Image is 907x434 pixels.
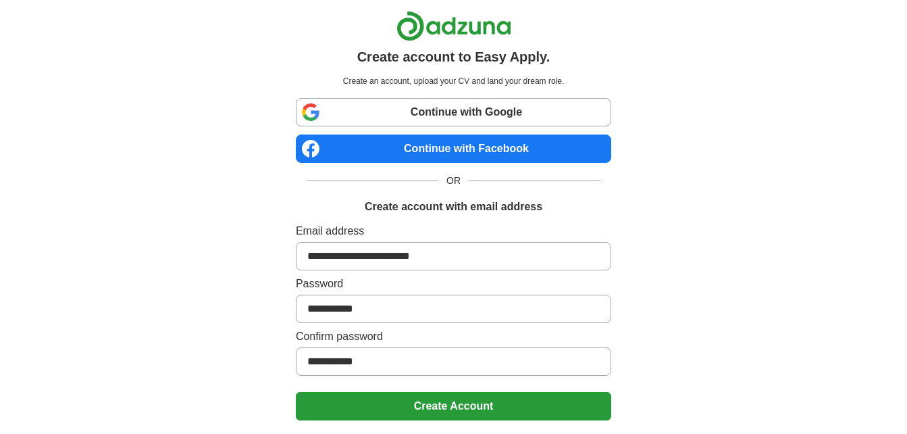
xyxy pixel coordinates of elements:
p: Create an account, upload your CV and land your dream role. [299,75,608,87]
button: Create Account [296,392,611,420]
span: OR [438,174,469,188]
label: Email address [296,223,611,239]
a: Continue with Facebook [296,135,611,163]
a: Continue with Google [296,98,611,126]
h1: Create account to Easy Apply. [357,47,550,67]
label: Confirm password [296,329,611,345]
label: Password [296,276,611,292]
img: Adzuna logo [396,11,511,41]
h1: Create account with email address [365,199,542,215]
